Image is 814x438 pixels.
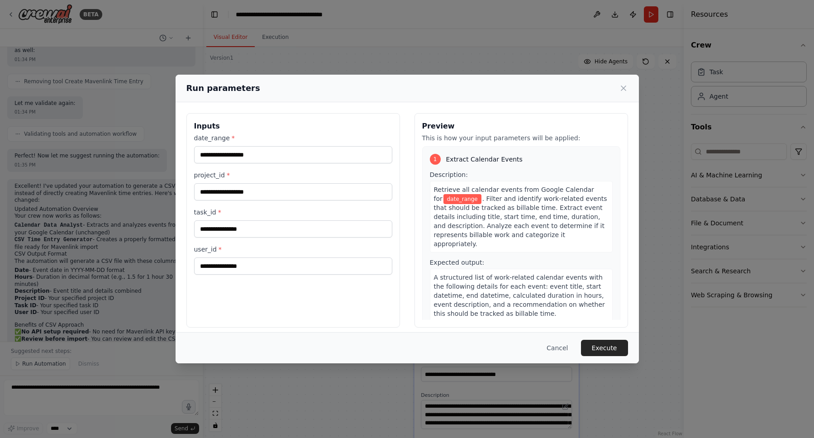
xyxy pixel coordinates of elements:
label: user_id [194,245,392,254]
button: Execute [581,340,628,356]
h2: Run parameters [186,82,260,95]
button: Cancel [539,340,575,356]
h3: Inputs [194,121,392,132]
label: task_id [194,208,392,217]
span: Extract Calendar Events [446,155,523,164]
span: Description: [430,171,468,178]
p: This is how your input parameters will be applied: [422,133,620,143]
span: Expected output: [430,259,485,266]
span: Variable: date_range [443,194,481,204]
h3: Preview [422,121,620,132]
label: project_id [194,171,392,180]
span: . Filter and identify work-related events that should be tracked as billable time. Extract event ... [434,195,607,248]
label: date_range [194,133,392,143]
div: 1 [430,154,441,165]
span: A structured list of work-related calendar events with the following details for each event: even... [434,274,605,317]
span: Retrieve all calendar events from Google Calendar for [434,186,594,202]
